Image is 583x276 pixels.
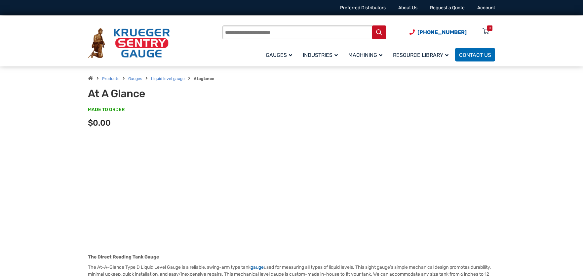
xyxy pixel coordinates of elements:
[389,47,455,62] a: Resource Library
[430,5,465,11] a: Request a Quote
[477,5,495,11] a: Account
[102,76,119,81] a: Products
[398,5,417,11] a: About Us
[88,106,125,113] span: MADE TO ORDER
[344,47,389,62] a: Machining
[88,28,170,59] img: Krueger Sentry Gauge
[417,29,467,35] span: [PHONE_NUMBER]
[393,52,448,58] span: Resource Library
[88,87,251,100] h1: At A Glance
[303,52,338,58] span: Industries
[88,254,159,260] strong: The Direct Reading Tank Gauge
[340,5,386,11] a: Preferred Distributors
[151,76,185,81] a: Liquid level gauge
[348,52,382,58] span: Machining
[128,76,142,81] a: Gauges
[455,48,495,61] a: Contact Us
[409,28,467,36] a: Phone Number (920) 434-8860
[88,118,111,128] span: $0.00
[262,47,299,62] a: Gauges
[489,25,491,31] div: 0
[459,52,491,58] span: Contact Us
[266,52,292,58] span: Gauges
[194,76,214,81] strong: Ataglance
[251,264,264,270] a: gauge
[299,47,344,62] a: Industries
